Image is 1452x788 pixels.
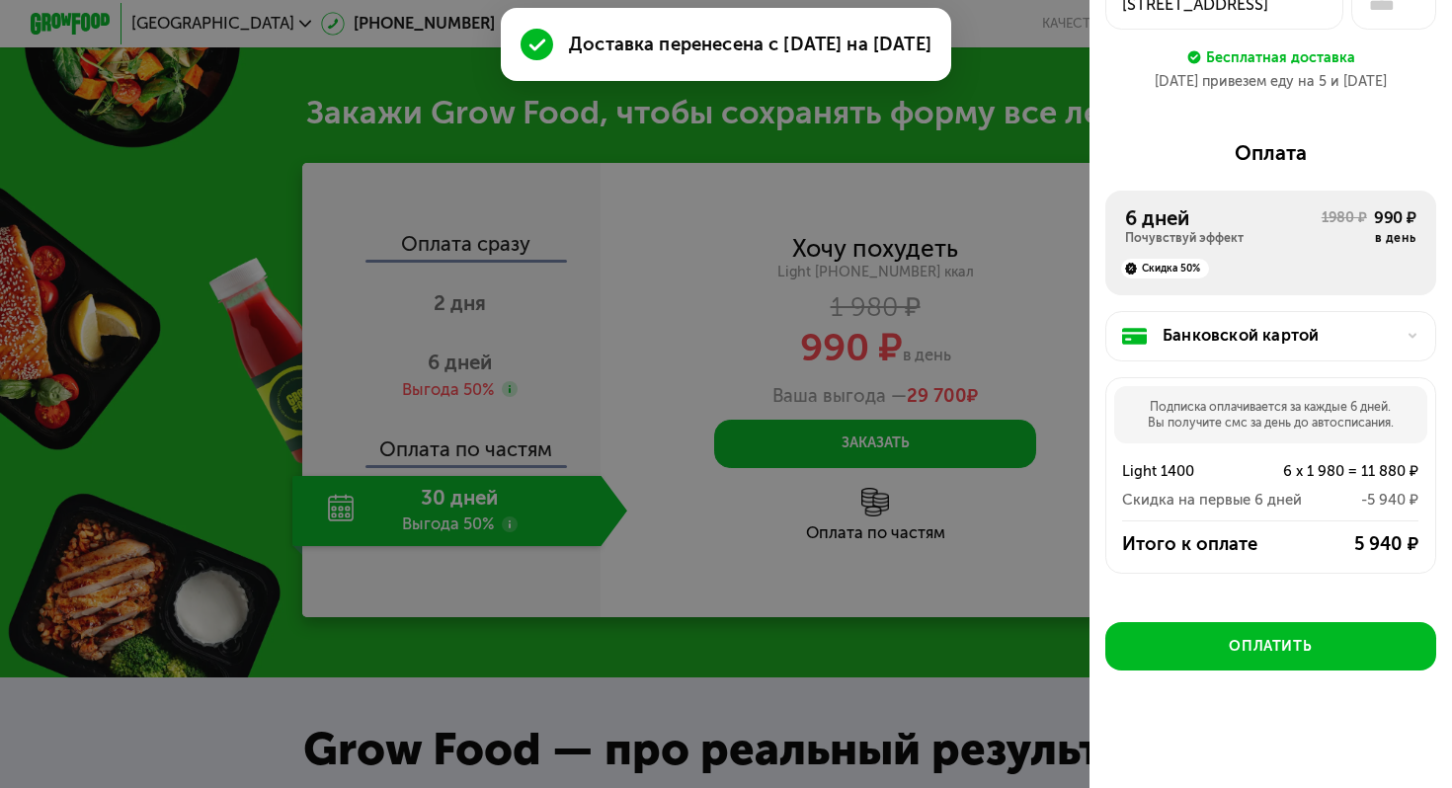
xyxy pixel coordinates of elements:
div: 6 x 1 980 = 11 880 ₽ [1241,459,1418,484]
div: 1980 ₽ [1322,208,1367,247]
div: Бесплатная доставка [1206,46,1355,68]
div: 990 ₽ [1374,206,1415,231]
div: Итого к оплате [1122,532,1285,557]
button: Оплатить [1105,622,1436,670]
div: Light 1400 [1122,459,1241,484]
img: Success [521,29,553,61]
div: Доставка перенесена с [DATE] на [DATE] [569,33,931,57]
div: Подписка оплачивается за каждые 6 дней. Вы получите смс за день до автосписания. [1114,386,1427,442]
div: -5 940 ₽ [1302,488,1418,512]
div: Скидка на первые 6 дней [1122,488,1302,512]
div: 6 дней [1125,206,1322,231]
div: [DATE] привезем еду на 5 и [DATE] [1105,72,1436,92]
div: 5 940 ₽ [1285,532,1418,557]
div: Оплата [1105,141,1436,166]
div: Банковской картой [1163,324,1395,349]
div: Скидка 50% [1121,259,1209,278]
div: в день [1374,230,1415,246]
div: Почувствуй эффект [1125,230,1322,246]
div: Оплатить [1229,637,1312,657]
